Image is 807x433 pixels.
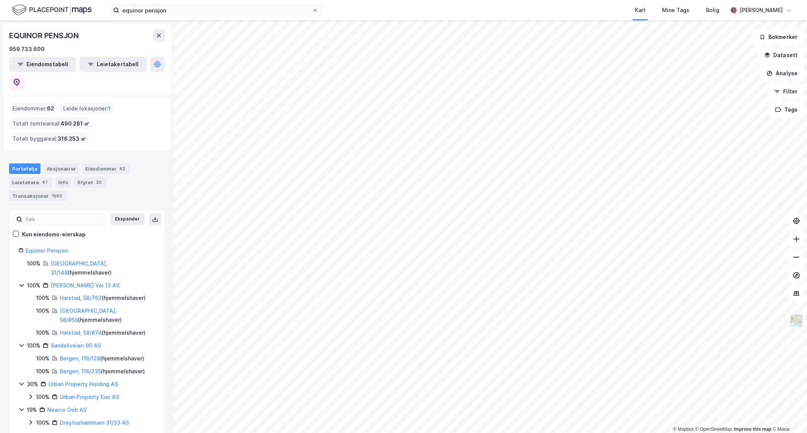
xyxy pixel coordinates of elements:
a: OpenStreetMap [695,427,732,432]
div: 100% [36,393,50,402]
div: 959 733 600 [9,45,45,54]
div: 19% [27,405,37,414]
button: Leietakertabell [79,57,147,72]
div: ( hjemmelshaver ) [60,328,146,337]
a: Bergen, 116/128 [60,355,100,362]
img: Z [789,313,804,328]
div: 20 [95,178,103,186]
div: Leietakere [9,177,52,188]
div: ( hjemmelshaver ) [60,354,144,363]
a: Harstad, 58/762 [60,295,102,301]
a: Harstad, 58/874 [60,329,102,336]
img: logo.f888ab2527a4732fd821a326f86c7f29.svg [12,3,92,17]
button: Tags [769,102,804,117]
button: Ekspander [110,213,145,225]
div: 100% [27,281,40,290]
a: Dreyfushammarn 31/33 AS [60,419,129,426]
div: 47 [40,178,49,186]
button: Filter [768,84,804,99]
div: Eiendommer [82,163,130,174]
div: Styret [74,177,106,188]
div: 100% [36,354,50,363]
div: 1563 [50,192,64,200]
div: ( hjemmelshaver ) [60,306,155,324]
div: ( hjemmelshaver ) [51,259,155,277]
a: Urban Property Holding AS [48,381,118,387]
div: 100% [36,306,50,315]
div: Totalt tomteareal : [9,118,92,130]
a: Urban Property Eier AS [60,394,119,400]
div: [PERSON_NAME] [740,6,783,15]
div: 100% [27,341,40,350]
a: Newco Oeb AS [47,407,87,413]
div: Eiendommer : [9,102,57,115]
span: 490 281 ㎡ [61,119,89,128]
div: 100% [36,367,50,376]
div: Totalt byggareal : [9,133,89,145]
iframe: Chat Widget [769,397,807,433]
div: Transaksjoner [9,191,67,201]
a: [GEOGRAPHIC_DATA], 31/148 [51,260,107,276]
div: 100% [36,293,50,303]
a: Mapbox [673,427,694,432]
button: Datasett [758,48,804,63]
button: Bokmerker [753,29,804,45]
a: Equinor Pensjon [26,247,68,254]
a: Sandsliveien 90 AS [51,342,101,349]
div: 100% [36,328,50,337]
button: Eiendomstabell [9,57,76,72]
div: 100% [36,418,50,427]
div: Leide lokasjoner : [60,102,114,115]
input: Søk på adresse, matrikkel, gårdeiere, leietakere eller personer [119,5,312,16]
div: Kart [635,6,645,15]
span: 62 [47,104,54,113]
div: Aksjonærer [44,163,79,174]
span: 316 253 ㎡ [58,134,86,143]
button: Analyse [760,66,804,81]
div: ( hjemmelshaver ) [60,293,146,303]
div: Kun eiendoms-eierskap [22,230,86,239]
span: 1 [108,104,111,113]
a: Improve this map [734,427,771,432]
div: Info [55,177,71,188]
div: 62 [118,165,127,172]
div: 30% [27,380,38,389]
a: Bergen, 116/235 [60,368,101,374]
div: Kontrollprogram for chat [769,397,807,433]
div: 100% [27,259,40,268]
div: ( hjemmelshaver ) [60,367,145,376]
a: [PERSON_NAME] Vei 13 AS [51,282,120,289]
div: Portefølje [9,163,40,174]
input: Søk [22,214,105,225]
div: Mine Tags [662,6,689,15]
div: Bolig [706,6,719,15]
div: EQUINOR PENSJON [9,29,80,42]
a: [GEOGRAPHIC_DATA], 58/859 [60,307,117,323]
